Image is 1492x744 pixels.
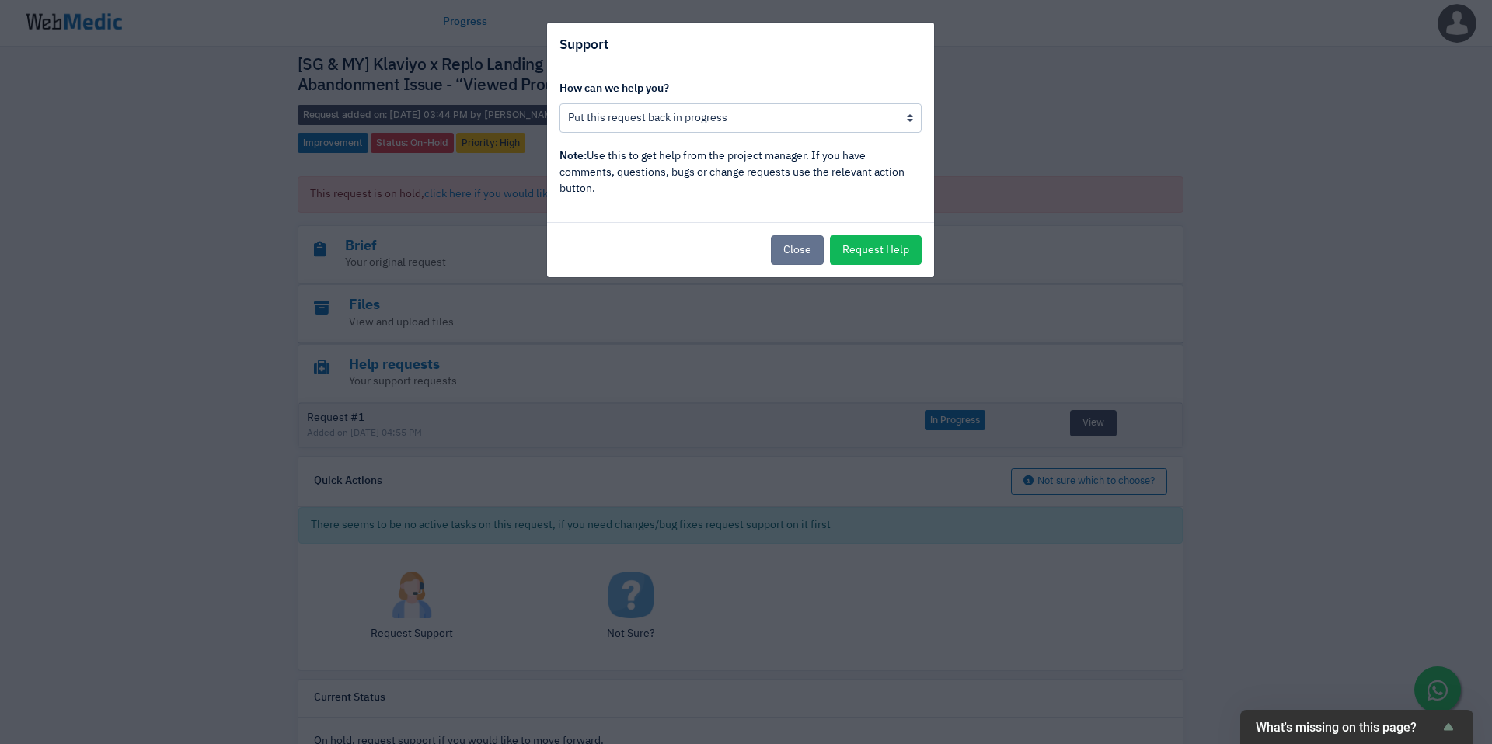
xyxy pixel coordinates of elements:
p: Use this to get help from the project manager. If you have comments, questions, bugs or change re... [559,148,922,197]
strong: Note: [559,151,587,162]
button: Request Help [830,235,922,265]
strong: How can we help you? [559,83,669,94]
span: What's missing on this page? [1256,720,1439,735]
button: Show survey - What's missing on this page? [1256,718,1458,736]
h5: Support [559,35,608,55]
button: Close [771,235,824,265]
